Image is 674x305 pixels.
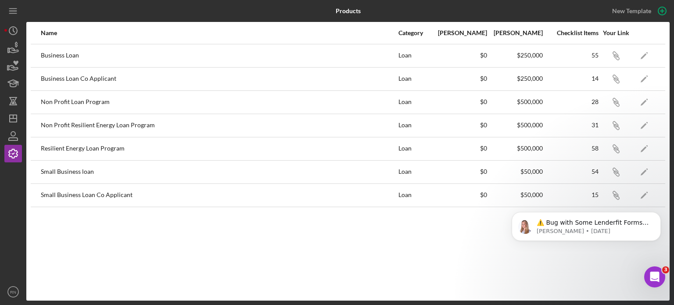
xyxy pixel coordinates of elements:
[41,161,398,183] div: Small Business loan
[432,122,487,129] div: $0
[10,290,16,294] text: RN
[41,91,398,113] div: Non Profit Loan Program
[544,145,599,152] div: 58
[41,29,398,36] div: Name
[432,145,487,152] div: $0
[336,7,361,14] b: Products
[398,138,431,160] div: Loan
[488,98,543,105] div: $500,000
[488,122,543,129] div: $500,000
[544,75,599,82] div: 14
[398,68,431,90] div: Loan
[599,29,632,36] div: Your Link
[544,29,599,36] div: Checklist Items
[398,184,431,206] div: Loan
[13,47,162,75] div: message notification from Allison, 1w ago. ⚠️ Bug with Some Lenderfit Forms Our third-party form ...
[488,29,543,36] div: [PERSON_NAME]
[398,115,431,136] div: Loan
[432,168,487,175] div: $0
[612,4,651,18] div: New Template
[498,165,674,264] iframe: Intercom notifications message
[488,75,543,82] div: $250,000
[488,168,543,175] div: $50,000
[544,122,599,129] div: 31
[41,68,398,90] div: Business Loan Co Applicant
[41,184,398,206] div: Small Business Loan Co Applicant
[41,138,398,160] div: Resilient Energy Loan Program
[20,54,34,68] img: Profile image for Allison
[398,91,431,113] div: Loan
[488,191,543,198] div: $50,000
[398,45,431,67] div: Loan
[544,52,599,59] div: 55
[432,191,487,198] div: $0
[432,29,487,36] div: [PERSON_NAME]
[488,52,543,59] div: $250,000
[38,62,151,70] p: Message from Allison, sent 1w ago
[41,45,398,67] div: Business Loan
[662,266,669,273] span: 3
[544,98,599,105] div: 28
[4,283,22,301] button: RN
[432,98,487,105] div: $0
[432,75,487,82] div: $0
[398,29,431,36] div: Category
[398,161,431,183] div: Loan
[607,4,670,18] button: New Template
[644,266,665,287] iframe: Intercom live chat
[432,52,487,59] div: $0
[41,115,398,136] div: Non Profit Resilient Energy Loan Program
[38,54,150,209] span: ⚠️ Bug with Some Lenderfit Forms Our third-party form provider is experiencing a bug where some L...
[488,145,543,152] div: $500,000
